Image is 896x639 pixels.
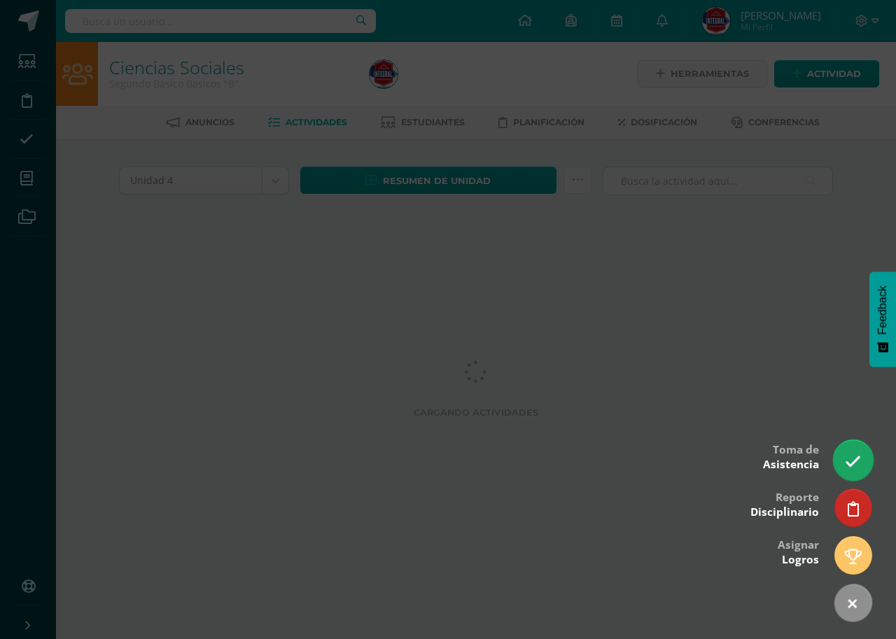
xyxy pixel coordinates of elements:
span: Disciplinario [750,505,819,519]
span: Feedback [876,286,889,335]
div: Toma de [763,433,819,479]
span: Asistencia [763,457,819,472]
div: Reporte [750,481,819,526]
button: Feedback - Mostrar encuesta [869,272,896,367]
div: Asignar [778,528,819,574]
span: Logros [782,552,819,567]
